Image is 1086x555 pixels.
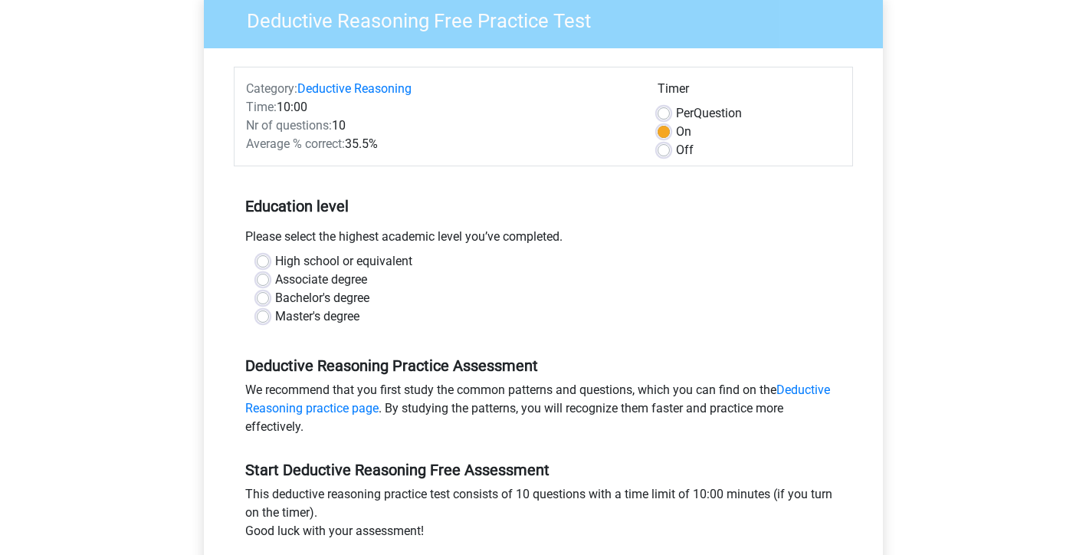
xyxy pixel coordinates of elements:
div: We recommend that you first study the common patterns and questions, which you can find on the . ... [234,381,853,442]
div: Timer [658,80,841,104]
label: Off [676,141,694,159]
a: Deductive Reasoning [297,81,412,96]
h5: Deductive Reasoning Practice Assessment [245,356,842,375]
label: High school or equivalent [275,252,412,271]
h5: Education level [245,191,842,222]
label: On [676,123,691,141]
h5: Start Deductive Reasoning Free Assessment [245,461,842,479]
span: Time: [246,100,277,114]
div: 10 [235,117,646,135]
span: Category: [246,81,297,96]
span: Average % correct: [246,136,345,151]
label: Associate degree [275,271,367,289]
label: Bachelor's degree [275,289,369,307]
span: Per [676,106,694,120]
div: 35.5% [235,135,646,153]
div: 10:00 [235,98,646,117]
span: Nr of questions: [246,118,332,133]
div: This deductive reasoning practice test consists of 10 questions with a time limit of 10:00 minute... [234,485,853,547]
h3: Deductive Reasoning Free Practice Test [228,3,871,33]
label: Question [676,104,742,123]
label: Master's degree [275,307,359,326]
div: Please select the highest academic level you’ve completed. [234,228,853,252]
